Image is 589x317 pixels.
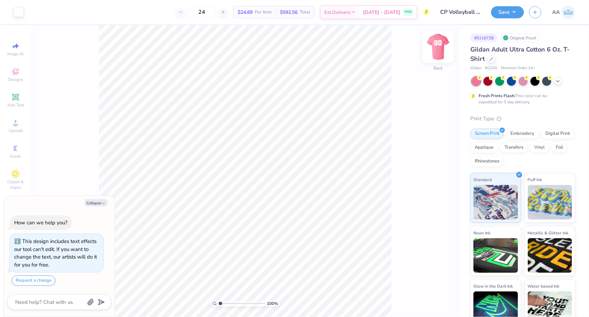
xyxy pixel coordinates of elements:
span: Greek [10,153,21,159]
span: Upload [9,128,22,133]
strong: Fresh Prints Flash: [479,93,515,99]
div: Applique [470,142,498,153]
span: Puff Ink [528,176,542,183]
div: Foil [551,142,568,153]
span: Designs [8,77,23,82]
span: Per Item [255,9,272,16]
div: Screen Print [470,129,504,139]
span: $24.69 [238,9,253,16]
div: Embroidery [506,129,539,139]
span: FREE [405,10,412,15]
button: Save [491,6,524,18]
div: Rhinestones [470,156,504,167]
input: – – [188,6,215,18]
div: Print Type [470,115,575,123]
img: Back [424,33,452,61]
span: Neon Ink [473,229,490,236]
span: Gildan Adult Ultra Cotton 6 Oz. T-Shirt [470,45,570,63]
img: Neon Ink [473,238,518,273]
span: Water based Ink [528,282,560,290]
span: Minimum Order: 24 + [501,65,535,71]
span: Standard [473,176,492,183]
span: Metallic & Glitter Ink [528,229,569,236]
span: AA [552,8,560,16]
div: # 511672B [470,34,498,42]
div: Back [434,65,443,72]
input: Untitled Design [435,5,486,19]
span: [DATE] - [DATE] [363,9,400,16]
div: This design includes text effects our tool can't edit. If you want to change the text, our artist... [14,238,97,268]
img: Puff Ink [528,185,572,220]
span: $592.56 [280,9,298,16]
span: 100 % [267,300,278,307]
div: This color can be expedited for 5 day delivery. [479,93,564,105]
span: Add Text [7,102,24,108]
div: How can we help you? [14,219,67,226]
div: Original Proof [501,34,540,42]
span: Gildan [470,65,481,71]
span: # G200 [485,65,497,71]
span: Clipart & logos [3,179,28,190]
span: Total [300,9,310,16]
div: Vinyl [530,142,549,153]
span: Image AI [8,51,24,57]
button: Request a change [12,276,55,286]
span: Glow in the Dark Ink [473,282,513,290]
span: Est. Delivery [324,9,351,16]
img: Metallic & Glitter Ink [528,238,572,273]
div: Transfers [500,142,528,153]
img: Andrew Adrian [562,6,575,19]
div: Digital Print [541,129,574,139]
img: Standard [473,185,518,220]
a: AA [552,6,575,19]
button: Collapse [84,199,108,206]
